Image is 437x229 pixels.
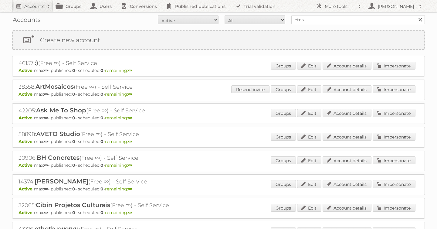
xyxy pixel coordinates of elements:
[323,133,371,141] a: Account details
[105,115,132,121] span: remaining:
[100,68,103,73] strong: 0
[373,109,415,117] a: Impersonate
[19,91,34,97] span: Active
[297,85,321,93] a: Edit
[19,186,418,192] p: max: - published: - scheduled: -
[72,210,75,215] strong: 0
[35,178,88,185] span: [PERSON_NAME]
[36,130,80,138] span: AVETO Studio
[271,62,296,70] a: Groups
[36,107,86,114] span: Ask Me To Shop
[376,3,416,9] h2: [PERSON_NAME]
[72,139,75,144] strong: 0
[323,204,371,212] a: Account details
[231,85,269,93] a: Resend invite
[271,180,296,188] a: Groups
[105,68,132,73] span: remaining:
[297,180,321,188] a: Edit
[72,162,75,168] strong: 0
[105,91,132,97] span: remaining:
[19,130,231,138] h2: 58898: (Free ∞) - Self Service
[323,180,371,188] a: Account details
[105,210,132,215] span: remaining:
[325,3,355,9] h2: More tools
[13,31,424,49] a: Create new account
[72,186,75,192] strong: 0
[100,139,103,144] strong: 0
[373,180,415,188] a: Impersonate
[271,156,296,164] a: Groups
[373,156,415,164] a: Impersonate
[19,210,418,215] p: max: - published: - scheduled: -
[19,162,34,168] span: Active
[44,210,48,215] strong: ∞
[19,154,231,162] h2: 30906: (Free ∞) - Self Service
[323,85,371,93] a: Account details
[19,201,231,209] h2: 32065: (Free ∞) - Self Service
[128,210,132,215] strong: ∞
[297,109,321,117] a: Edit
[128,91,132,97] strong: ∞
[19,91,418,97] p: max: - published: - scheduled: -
[100,186,103,192] strong: 0
[271,133,296,141] a: Groups
[271,85,296,93] a: Groups
[19,115,418,121] p: max: - published: - scheduled: -
[297,156,321,164] a: Edit
[19,59,231,67] h2: 46157: (Free ∞) - Self Service
[271,109,296,117] a: Groups
[271,204,296,212] a: Groups
[373,133,415,141] a: Impersonate
[128,186,132,192] strong: ∞
[100,162,103,168] strong: 0
[19,68,34,73] span: Active
[44,91,48,97] strong: ∞
[100,210,103,215] strong: 0
[44,115,48,121] strong: ∞
[19,186,34,192] span: Active
[24,3,44,9] h2: Accounts
[373,85,415,93] a: Impersonate
[297,62,321,70] a: Edit
[373,62,415,70] a: Impersonate
[373,204,415,212] a: Impersonate
[19,83,231,91] h2: 38358: (Free ∞) - Self Service
[19,162,418,168] p: max: - published: - scheduled: -
[35,59,38,67] span: :)
[44,186,48,192] strong: ∞
[72,115,75,121] strong: 0
[128,162,132,168] strong: ∞
[128,68,132,73] strong: ∞
[105,162,132,168] span: remaining:
[323,156,371,164] a: Account details
[128,115,132,121] strong: ∞
[105,186,132,192] span: remaining:
[44,68,48,73] strong: ∞
[44,139,48,144] strong: ∞
[19,139,418,144] p: max: - published: - scheduled: -
[128,139,132,144] strong: ∞
[72,68,75,73] strong: 0
[36,83,74,90] span: ArtMosaicos
[19,178,231,186] h2: 14374: (Free ∞) - Self Service
[19,210,34,215] span: Active
[100,115,103,121] strong: 0
[100,91,103,97] strong: 0
[297,133,321,141] a: Edit
[44,162,48,168] strong: ∞
[37,154,80,161] span: BH Concretes
[105,139,132,144] span: remaining:
[19,139,34,144] span: Active
[19,68,418,73] p: max: - published: - scheduled: -
[323,62,371,70] a: Account details
[323,109,371,117] a: Account details
[19,107,231,114] h2: 42205: (Free ∞) - Self Service
[72,91,75,97] strong: 0
[19,115,34,121] span: Active
[36,201,110,209] span: Cibin Projetos Culturais
[297,204,321,212] a: Edit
